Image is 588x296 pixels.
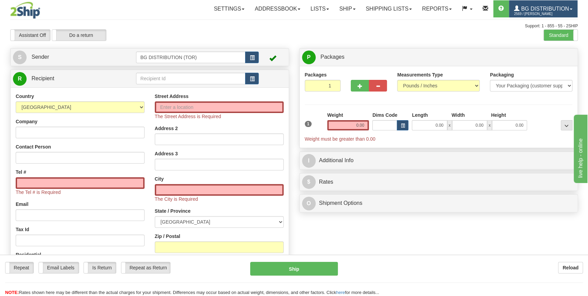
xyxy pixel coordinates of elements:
[155,93,189,100] label: Street Address
[572,113,587,183] iframe: chat widget
[16,169,26,175] label: Tel #
[136,73,246,84] input: Recipient Id
[514,11,565,17] span: 2569 / [PERSON_NAME]
[305,71,327,78] label: Packages
[302,50,575,64] a: P Packages
[558,262,583,273] button: Reload
[417,0,457,17] a: Reports
[13,72,122,86] a: R Recipient
[305,0,334,17] a: Lists
[155,125,178,132] label: Address 2
[155,175,164,182] label: City
[31,75,54,81] span: Recipient
[155,196,198,202] span: The City is Required
[302,154,575,168] a: IAdditional Info
[16,143,51,150] label: Contact Person
[13,51,27,64] span: S
[250,262,338,276] button: Ship
[327,112,343,118] label: Weight
[562,265,578,270] b: Reload
[155,150,178,157] label: Address 3
[5,4,63,12] div: live help - online
[52,30,106,41] label: Do a return
[84,262,116,273] label: Is Return
[155,114,221,119] span: The Street Address is Required
[397,71,443,78] label: Measurements Type
[490,71,514,78] label: Packaging
[31,54,49,60] span: Sender
[13,72,27,86] span: R
[13,50,136,64] a: S Sender
[561,120,572,130] div: ...
[16,251,41,258] label: Residential
[302,175,316,189] span: $
[11,30,50,41] label: Assistant Off
[136,52,246,63] input: Sender Id
[302,196,575,210] a: OShipment Options
[209,0,250,17] a: Settings
[302,51,316,64] span: P
[336,290,345,295] a: here
[305,121,312,127] span: 1
[302,197,316,210] span: O
[155,233,180,240] label: Zip / Postal
[361,0,417,17] a: Shipping lists
[519,6,569,12] span: BG Distribution
[16,201,28,208] label: Email
[121,262,170,273] label: Repeat as Return
[487,120,492,130] span: x
[447,120,452,130] span: x
[16,118,37,125] label: Company
[451,112,465,118] label: Width
[250,0,305,17] a: Addressbook
[509,0,577,17] a: BG Distribution 2569 / [PERSON_NAME]
[305,136,376,142] span: Weight must be greater than 0.00
[412,112,428,118] label: Length
[544,30,577,41] label: Standard
[491,112,506,118] label: Height
[39,262,79,273] label: Email Labels
[16,189,61,195] span: The Tel # is Required
[155,208,191,214] label: State / Province
[10,2,40,19] img: logo2569.jpg
[302,175,575,189] a: $Rates
[320,54,344,60] span: Packages
[372,112,397,118] label: Dims Code
[10,23,578,29] div: Support: 1 - 855 - 55 - 2SHIP
[302,154,316,168] span: I
[334,0,360,17] a: Ship
[5,290,19,295] span: NOTE:
[16,93,34,100] label: Country
[16,226,29,233] label: Tax Id
[155,101,284,113] input: Enter a location
[5,262,33,273] label: Repeat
